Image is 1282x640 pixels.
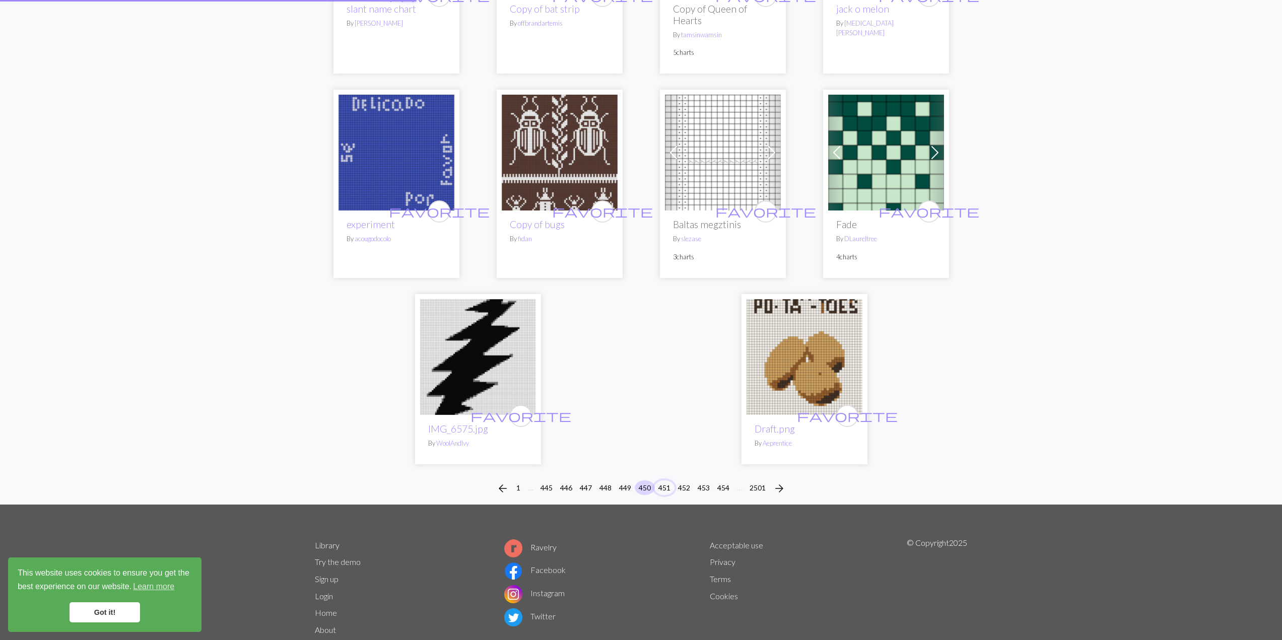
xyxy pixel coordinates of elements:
[673,30,773,40] p: By
[347,219,395,230] a: experiment
[773,482,785,494] i: Next
[576,480,596,495] button: 447
[389,201,490,222] i: favourite
[504,565,566,575] a: Facebook
[828,95,944,210] img: Fade
[747,351,862,361] a: Draft.png
[918,200,940,223] button: favourite
[552,203,653,219] span: favorite
[595,480,616,495] button: 448
[681,31,722,39] a: tamsinwamsin
[504,539,522,557] img: Ravelry logo
[681,235,701,243] a: slezase
[673,219,773,230] h2: Baltas megztinis
[755,439,854,448] p: By
[315,574,339,584] a: Sign up
[769,480,789,496] button: Next
[510,3,580,15] a: Copy of bat strip
[18,567,192,594] span: This website uses cookies to ensure you get the best experience on our website.
[347,3,416,15] a: slant name chart
[504,562,522,580] img: Facebook logo
[710,540,763,550] a: Acceptable use
[470,408,571,423] span: favorite
[504,588,565,598] a: Instagram
[339,147,454,156] a: experiment
[510,234,610,244] p: By
[428,423,488,435] a: IMG_6575.jpg
[674,480,694,495] button: 452
[797,408,898,423] span: favorite
[763,439,792,447] a: Aeprentice
[355,235,391,243] a: acougodocolo
[315,540,340,550] a: Library
[510,19,610,28] p: By
[552,201,653,222] i: favourite
[504,608,522,626] img: Twitter logo
[510,219,565,230] a: Copy of bugs
[315,608,337,617] a: Home
[347,234,446,244] p: By
[510,405,532,427] button: favourite
[844,235,877,243] a: DLaureltree
[755,423,795,435] a: Draft.png
[518,19,563,27] a: offbrandartemis
[420,299,536,415] img: Bolt
[635,480,655,495] button: 450
[713,480,733,495] button: 454
[828,147,944,156] a: Fade
[755,200,777,223] button: favourite
[315,625,336,634] a: About
[836,3,889,15] a: jack o melon
[747,299,862,415] img: Draft.png
[797,406,898,426] i: favourite
[339,95,454,210] img: experiment
[8,557,201,632] div: cookieconsent
[428,439,528,448] p: By
[673,234,773,244] p: By
[420,351,536,361] a: Bolt
[428,200,450,223] button: favourite
[591,200,614,223] button: favourite
[470,406,571,426] i: favourite
[694,480,714,495] button: 453
[315,557,361,566] a: Try the demo
[836,252,936,262] p: 4 charts
[746,480,770,495] button: 2501
[493,480,789,496] nav: Page navigation
[389,203,490,219] span: favorite
[836,234,936,244] p: By
[518,235,532,243] a: fidan
[836,19,894,37] a: [MEDICAL_DATA][PERSON_NAME]
[504,585,522,603] img: Instagram logo
[502,95,618,210] img: bugs
[536,480,557,495] button: 445
[512,480,524,495] button: 1
[654,480,674,495] button: 451
[315,591,333,601] a: Login
[355,19,403,27] a: [PERSON_NAME]
[131,579,176,594] a: learn more about cookies
[504,611,556,621] a: Twitter
[347,19,446,28] p: By
[673,252,773,262] p: 3 charts
[497,482,509,494] i: Previous
[710,574,731,584] a: Terms
[879,203,979,219] span: favorite
[836,219,936,230] h2: Fade
[436,439,469,447] a: WoolAndIvy
[710,591,738,601] a: Cookies
[879,201,979,222] i: favourite
[673,48,773,57] p: 5 charts
[493,480,513,496] button: Previous
[715,201,816,222] i: favourite
[504,542,557,552] a: Ravelry
[715,203,816,219] span: favorite
[497,481,509,495] span: arrow_back
[710,557,735,566] a: Privacy
[836,405,858,427] button: favourite
[615,480,635,495] button: 449
[836,19,936,38] p: By
[673,3,773,26] h2: Copy of Queen of Hearts
[556,480,576,495] button: 446
[773,481,785,495] span: arrow_forward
